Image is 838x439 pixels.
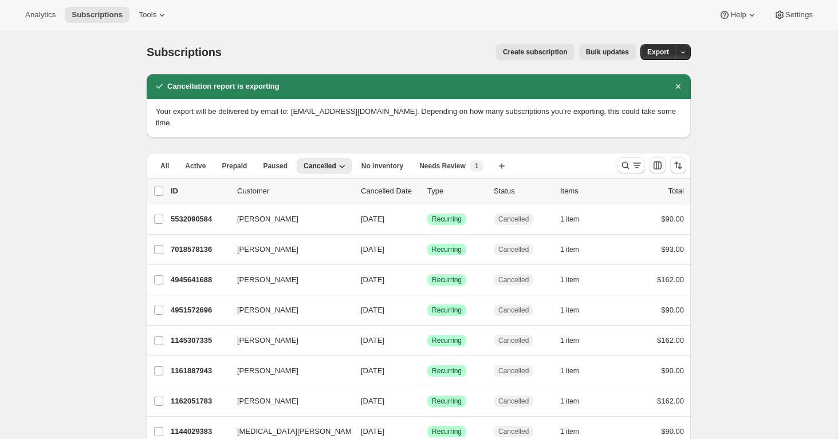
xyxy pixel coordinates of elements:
span: [MEDICAL_DATA][PERSON_NAME] [237,426,359,437]
span: Analytics [25,10,56,19]
p: 4945641688 [171,274,228,286]
button: 1 item [560,363,592,379]
span: [DATE] [361,215,384,223]
button: [PERSON_NAME] [230,240,345,259]
p: Status [494,185,551,197]
button: Search and filter results [617,157,645,173]
span: $162.00 [657,336,684,345]
button: 1 item [560,211,592,227]
span: 1 item [560,397,579,406]
span: [DATE] [361,275,384,284]
span: No inventory [361,161,403,171]
span: $90.00 [661,366,684,375]
span: [DATE] [361,245,384,254]
span: Paused [263,161,288,171]
button: 1 item [560,242,592,258]
button: Customize table column order and visibility [650,157,666,173]
span: Cancelled [498,427,529,436]
button: Dismiss notification [670,78,686,94]
button: Help [712,7,764,23]
p: 4951572696 [171,304,228,316]
span: 1 item [560,427,579,436]
p: ID [171,185,228,197]
span: Create subscription [503,48,568,57]
span: [DATE] [361,336,384,345]
button: Sort the results [670,157,686,173]
span: [DATE] [361,366,384,375]
span: $90.00 [661,306,684,314]
span: 1 item [560,366,579,375]
span: Your export will be delivered by email to: [EMAIL_ADDRESS][DOMAIN_NAME]. Depending on how many su... [156,107,676,127]
span: $90.00 [661,215,684,223]
div: Items [560,185,617,197]
span: Subscriptions [147,46,222,58]
span: Cancelled [498,336,529,345]
span: Export [647,48,669,57]
div: Type [427,185,485,197]
button: 1 item [560,333,592,349]
button: Export [640,44,676,60]
p: Cancelled Date [361,185,418,197]
button: Create subscription [496,44,575,60]
p: 1145307335 [171,335,228,346]
p: Total [668,185,684,197]
button: 1 item [560,393,592,409]
span: [PERSON_NAME] [237,244,298,255]
div: 4945641688[PERSON_NAME][DATE]SuccessRecurringCancelled1 item$162.00 [171,272,684,288]
button: Analytics [18,7,62,23]
span: [PERSON_NAME] [237,304,298,316]
span: Prepaid [222,161,247,171]
span: $90.00 [661,427,684,436]
button: [PERSON_NAME] [230,210,345,228]
span: $162.00 [657,275,684,284]
span: Cancelled [304,161,336,171]
h2: Cancellation report is exporting [167,81,280,92]
span: Active [185,161,206,171]
button: [PERSON_NAME] [230,271,345,289]
span: Cancelled [498,275,529,284]
span: $162.00 [657,397,684,405]
p: 1161887943 [171,365,228,377]
div: 1145307335[PERSON_NAME][DATE]SuccessRecurringCancelled1 item$162.00 [171,333,684,349]
div: 5532090584[PERSON_NAME][DATE]SuccessRecurringCancelled1 item$90.00 [171,211,684,227]
span: Tools [139,10,156,19]
span: 1 item [560,306,579,315]
p: Customer [237,185,352,197]
button: [PERSON_NAME] [230,362,345,380]
div: IDCustomerCancelled DateTypeStatusItemsTotal [171,185,684,197]
span: Recurring [432,215,462,224]
button: Settings [767,7,820,23]
button: Tools [132,7,175,23]
span: Recurring [432,397,462,406]
span: Recurring [432,366,462,375]
span: Cancelled [498,245,529,254]
span: Recurring [432,336,462,345]
span: [PERSON_NAME] [237,213,298,225]
span: [PERSON_NAME] [237,396,298,407]
span: Cancelled [498,397,529,406]
span: Recurring [432,245,462,254]
button: [PERSON_NAME] [230,392,345,410]
button: 1 item [560,302,592,318]
span: Cancelled [498,306,529,315]
p: 7018578136 [171,244,228,255]
span: [PERSON_NAME] [237,335,298,346]
span: Needs Review [419,161,466,171]
span: Settings [785,10,813,19]
span: 1 item [560,215,579,224]
span: [PERSON_NAME] [237,365,298,377]
span: 1 item [560,275,579,284]
span: Help [730,10,746,19]
span: All [160,161,169,171]
span: Recurring [432,427,462,436]
button: Bulk updates [579,44,636,60]
span: Bulk updates [586,48,629,57]
span: Recurring [432,275,462,284]
span: Cancelled [498,366,529,375]
span: [DATE] [361,427,384,436]
p: 1144029383 [171,426,228,437]
span: $93.00 [661,245,684,254]
div: 1162051783[PERSON_NAME][DATE]SuccessRecurringCancelled1 item$162.00 [171,393,684,409]
div: 7018578136[PERSON_NAME][DATE]SuccessRecurringCancelled1 item$93.00 [171,242,684,258]
button: [PERSON_NAME] [230,331,345,350]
